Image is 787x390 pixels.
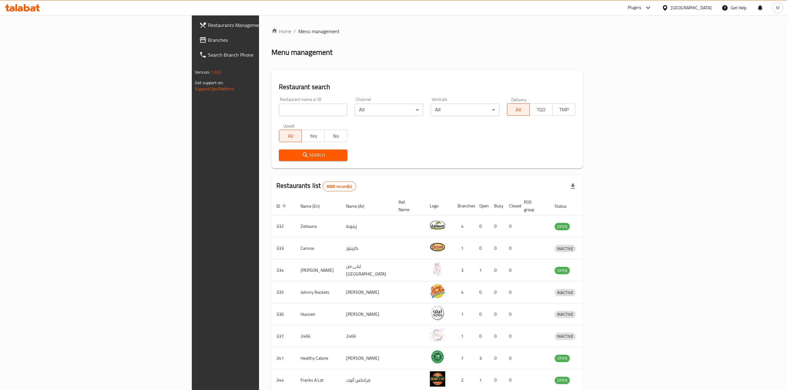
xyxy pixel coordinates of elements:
span: INACTIVE [555,333,576,340]
td: 0 [489,325,504,347]
td: 0 [504,325,519,347]
span: OPEN [555,377,570,384]
td: 3 [453,259,474,281]
td: 1 [453,303,474,325]
span: 1.0.0 [211,68,221,76]
td: 0 [489,215,504,237]
img: Leila Min Lebnan [430,261,445,277]
label: Upsell [283,123,295,128]
span: INACTIVE [555,289,576,296]
td: 0 [489,347,504,369]
span: TMP [555,105,573,114]
span: M [776,4,780,11]
button: All [507,103,530,116]
h2: Restaurant search [279,82,575,92]
span: All [510,105,527,114]
td: 0 [474,215,489,237]
a: Support.OpsPlatform [195,85,234,93]
input: Search for restaurant name or ID.. [279,104,347,116]
a: Search Branch Phone [194,47,323,62]
img: Zeitouna [430,217,445,233]
div: All [355,104,423,116]
td: 0 [504,303,519,325]
img: Carinos [430,239,445,255]
div: [GEOGRAPHIC_DATA] [671,4,712,11]
span: No [327,132,345,141]
a: Branches [194,32,323,47]
td: 0 [504,281,519,303]
td: 0 [489,237,504,259]
td: 0 [504,237,519,259]
td: 3 [474,347,489,369]
td: [PERSON_NAME] [341,347,394,369]
img: Hussien [430,305,445,321]
td: 0 [474,325,489,347]
span: INACTIVE [555,245,576,252]
td: 7 [453,347,474,369]
td: 2466 [341,325,394,347]
span: Ref. Name [398,198,417,213]
td: زيتونة [341,215,394,237]
button: TMP [552,103,575,116]
td: 0 [504,215,519,237]
button: Search [279,149,347,161]
div: Total records count [323,181,356,191]
div: OPEN [555,355,570,362]
td: 0 [489,303,504,325]
button: No [324,130,347,142]
th: Closed [504,197,519,215]
td: 0 [489,259,504,281]
div: Export file [565,179,580,194]
th: Logo [425,197,453,215]
span: Restaurants Management [208,21,318,29]
td: 0 [474,303,489,325]
img: 2466 [430,327,445,343]
div: Plugins [628,4,641,11]
span: Search Branch Phone [208,51,318,58]
td: 0 [489,281,504,303]
span: TGO [532,105,550,114]
span: OPEN [555,267,570,274]
span: ID [276,202,288,210]
td: 0 [474,237,489,259]
th: Open [474,197,489,215]
button: TGO [530,103,552,116]
td: كارينوز [341,237,394,259]
span: Search [284,151,342,159]
td: ليلى من [GEOGRAPHIC_DATA] [341,259,394,281]
span: OPEN [555,223,570,230]
span: Get support on: [195,79,223,87]
td: 0 [474,281,489,303]
span: Status [555,202,575,210]
span: Name (Ar) [346,202,372,210]
td: 0 [504,259,519,281]
span: Branches [208,36,318,44]
span: INACTIVE [555,311,576,318]
img: Johnny Rockets [430,283,445,299]
td: 4 [453,281,474,303]
span: All [282,132,299,141]
h2: Restaurants list [276,181,356,191]
td: 1 [453,237,474,259]
td: 0 [504,347,519,369]
td: 1 [474,259,489,281]
div: All [431,104,499,116]
span: 6085 record(s) [323,184,356,189]
nav: breadcrumb [271,28,583,35]
td: [PERSON_NAME] [341,281,394,303]
img: Healthy Calorie [430,349,445,365]
span: Name (En) [301,202,328,210]
button: Yes [301,130,324,142]
label: Delivery [511,97,527,102]
img: Franks A Lot [430,371,445,387]
button: All [279,130,302,142]
span: Version: [195,68,210,76]
a: Restaurants Management [194,18,323,32]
